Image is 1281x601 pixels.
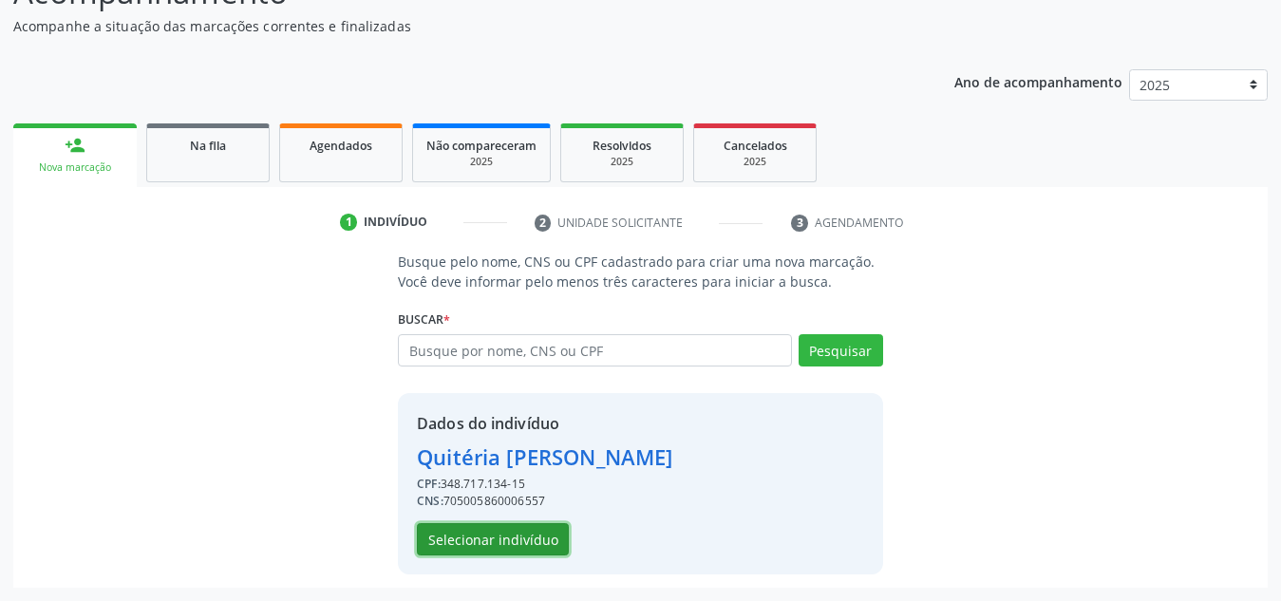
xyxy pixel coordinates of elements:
[27,160,123,175] div: Nova marcação
[417,441,672,473] div: Quitéria [PERSON_NAME]
[417,476,441,492] span: CPF:
[417,412,672,435] div: Dados do indivíduo
[593,138,651,154] span: Resolvidos
[13,16,892,36] p: Acompanhe a situação das marcações correntes e finalizadas
[310,138,372,154] span: Agendados
[707,155,802,169] div: 2025
[954,69,1122,93] p: Ano de acompanhamento
[575,155,669,169] div: 2025
[724,138,787,154] span: Cancelados
[364,214,427,231] div: Indivíduo
[417,493,443,509] span: CNS:
[398,305,450,334] label: Buscar
[426,138,537,154] span: Não compareceram
[65,135,85,156] div: person_add
[398,334,792,366] input: Busque por nome, CNS ou CPF
[426,155,537,169] div: 2025
[417,476,672,493] div: 348.717.134-15
[340,214,357,231] div: 1
[398,252,883,291] p: Busque pelo nome, CNS ou CPF cadastrado para criar uma nova marcação. Você deve informar pelo men...
[190,138,226,154] span: Na fila
[417,493,672,510] div: 705005860006557
[799,334,883,366] button: Pesquisar
[417,523,569,555] button: Selecionar indivíduo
